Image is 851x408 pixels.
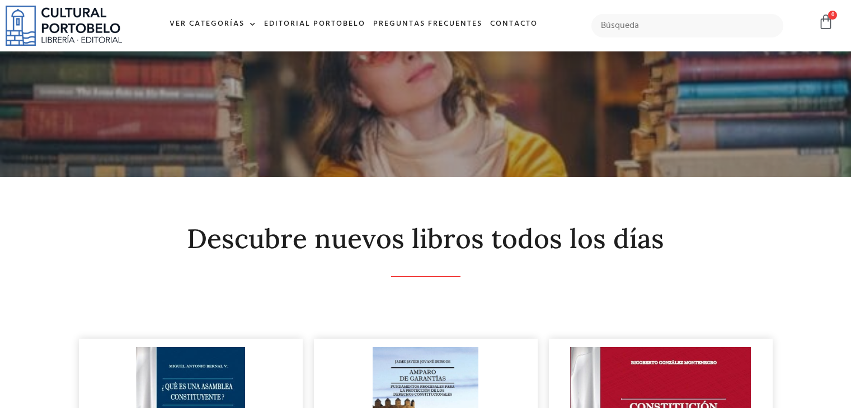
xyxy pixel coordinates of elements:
[591,14,783,37] input: Búsqueda
[260,12,369,36] a: Editorial Portobelo
[818,14,834,30] a: 0
[166,12,260,36] a: Ver Categorías
[486,12,542,36] a: Contacto
[369,12,486,36] a: Preguntas frecuentes
[828,11,837,20] span: 0
[79,224,773,254] h2: Descubre nuevos libros todos los días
